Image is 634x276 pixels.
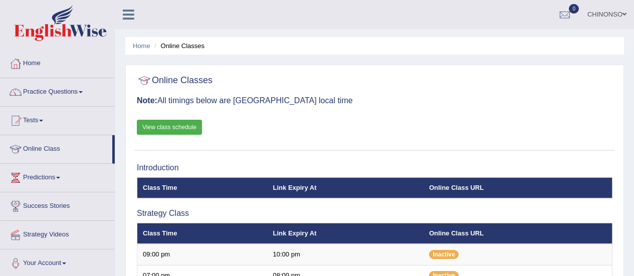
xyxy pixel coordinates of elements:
[137,96,157,105] b: Note:
[569,4,579,14] span: 0
[137,73,213,88] h2: Online Classes
[1,221,115,246] a: Strategy Videos
[137,163,612,172] h3: Introduction
[1,78,115,103] a: Practice Questions
[424,177,612,198] th: Online Class URL
[137,177,268,198] th: Class Time
[429,250,459,259] span: Inactive
[152,41,204,51] li: Online Classes
[137,120,202,135] a: View class schedule
[1,50,115,75] a: Home
[137,209,612,218] h3: Strategy Class
[137,244,268,265] td: 09:00 pm
[268,223,424,244] th: Link Expiry At
[268,244,424,265] td: 10:00 pm
[424,223,612,244] th: Online Class URL
[137,96,612,105] h3: All timings below are [GEOGRAPHIC_DATA] local time
[1,164,115,189] a: Predictions
[1,107,115,132] a: Tests
[1,135,112,160] a: Online Class
[1,249,115,274] a: Your Account
[133,42,150,50] a: Home
[268,177,424,198] th: Link Expiry At
[137,223,268,244] th: Class Time
[1,192,115,217] a: Success Stories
